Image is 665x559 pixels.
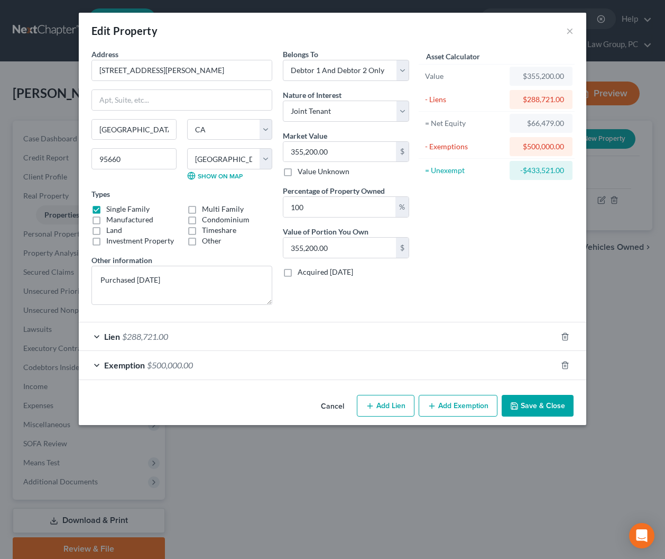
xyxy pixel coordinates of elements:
label: Land [106,225,122,236]
span: $288,721.00 [122,331,168,341]
div: $288,721.00 [518,94,564,105]
div: = Unexempt [425,165,505,176]
label: Investment Property [106,236,174,246]
div: - Liens [425,94,505,105]
span: $500,000.00 [147,360,193,370]
div: Open Intercom Messenger [629,523,654,548]
div: Edit Property [91,23,158,38]
span: Belongs To [283,50,318,59]
label: Market Value [283,130,327,141]
button: Save & Close [502,395,574,417]
input: 0.00 [283,197,395,217]
button: Cancel [312,396,353,417]
div: % [395,197,409,217]
div: = Net Equity [425,118,505,129]
div: $ [396,142,409,162]
div: $66,479.00 [518,118,564,129]
label: Value Unknown [298,166,349,177]
label: Nature of Interest [283,89,341,101]
div: - Exemptions [425,141,505,152]
input: Enter address... [92,60,272,80]
div: $ [396,238,409,258]
label: Acquired [DATE] [298,267,353,277]
label: Types [91,188,110,200]
span: Lien [104,331,120,341]
label: Manufactured [106,214,153,225]
label: Asset Calculator [426,51,480,62]
span: Exemption [104,360,145,370]
input: 0.00 [283,142,396,162]
label: Other information [91,255,152,266]
label: Multi Family [202,204,244,214]
input: Enter city... [92,120,176,140]
button: × [566,24,574,37]
div: -$433,521.00 [518,165,564,176]
input: Apt, Suite, etc... [92,90,272,110]
button: Add Exemption [419,395,497,417]
button: Add Lien [357,395,414,417]
div: $500,000.00 [518,141,564,152]
label: Value of Portion You Own [283,226,368,237]
label: Percentage of Property Owned [283,185,385,196]
label: Timeshare [202,225,236,236]
div: $355,200.00 [518,71,564,82]
a: Show on Map [187,172,243,180]
input: 0.00 [283,238,396,258]
div: Value [425,71,505,82]
label: Other [202,236,221,246]
input: Enter zip... [91,148,177,169]
label: Single Family [106,204,150,214]
label: Condominium [202,214,250,225]
span: Address [91,50,118,59]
